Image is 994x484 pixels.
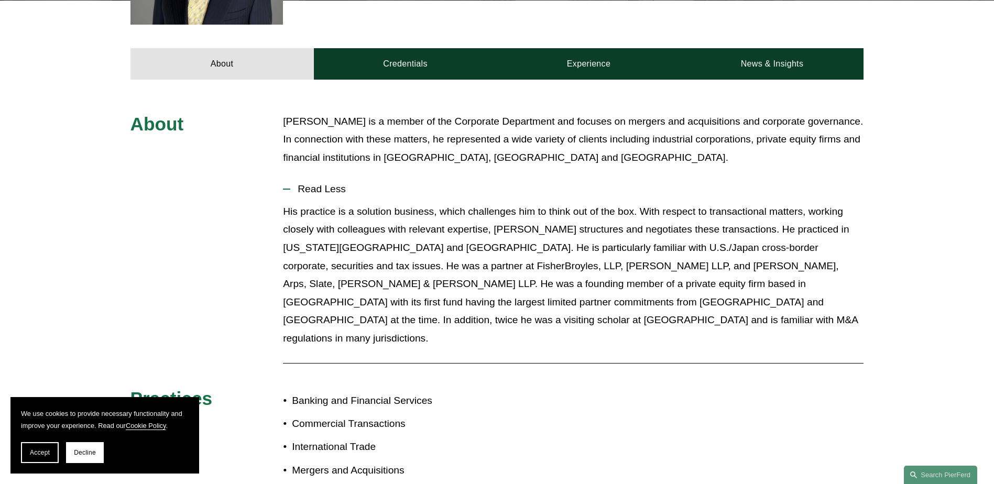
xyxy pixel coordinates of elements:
p: Mergers and Acquisitions [292,461,497,480]
p: International Trade [292,438,497,456]
button: Decline [66,442,104,463]
p: His practice is a solution business, which challenges him to think out of the box. With respect t... [283,203,864,348]
a: News & Insights [680,48,864,80]
a: Experience [497,48,681,80]
button: Accept [21,442,59,463]
p: We use cookies to provide necessary functionality and improve your experience. Read our . [21,408,189,432]
div: Read Less [283,203,864,356]
button: Read Less [283,175,864,203]
p: Commercial Transactions [292,415,497,433]
a: Search this site [904,466,977,484]
p: [PERSON_NAME] is a member of the Corporate Department and focuses on mergers and acquisitions and... [283,113,864,167]
a: Credentials [314,48,497,80]
section: Cookie banner [10,397,199,474]
span: Read Less [290,183,864,195]
span: About [130,114,184,134]
p: Banking and Financial Services [292,392,497,410]
a: About [130,48,314,80]
a: Cookie Policy [126,422,166,430]
span: Practices [130,388,213,409]
span: Accept [30,449,50,456]
span: Decline [74,449,96,456]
